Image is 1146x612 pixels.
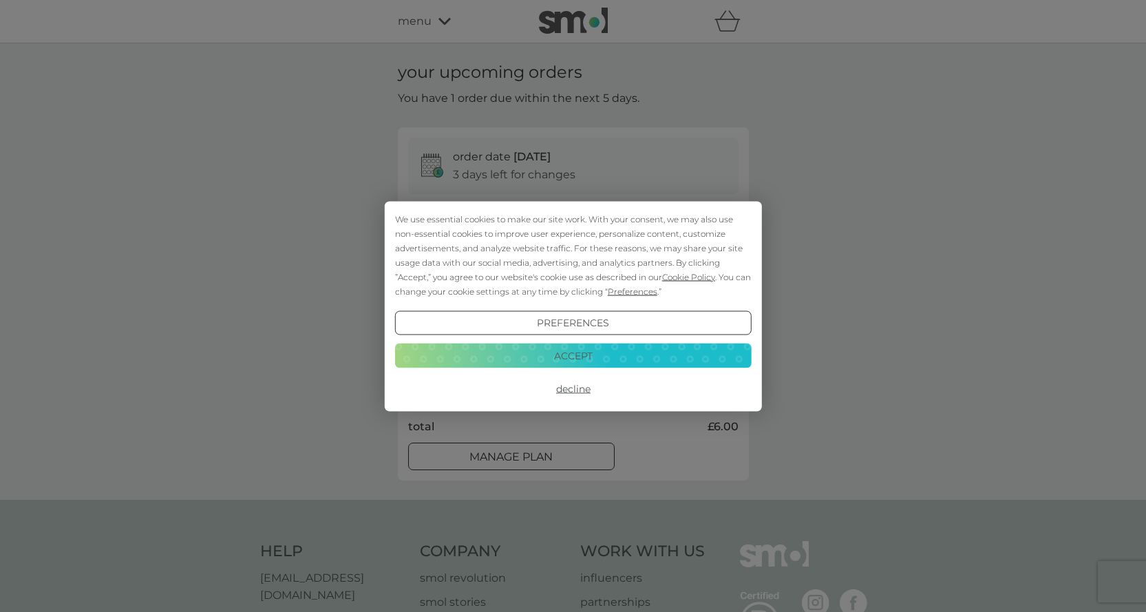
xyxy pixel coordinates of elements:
[394,344,751,368] button: Accept
[607,286,657,296] span: Preferences
[394,211,751,298] div: We use essential cookies to make our site work. With your consent, we may also use non-essential ...
[661,271,714,282] span: Cookie Policy
[394,377,751,401] button: Decline
[384,201,761,411] div: Cookie Consent Prompt
[394,310,751,335] button: Preferences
